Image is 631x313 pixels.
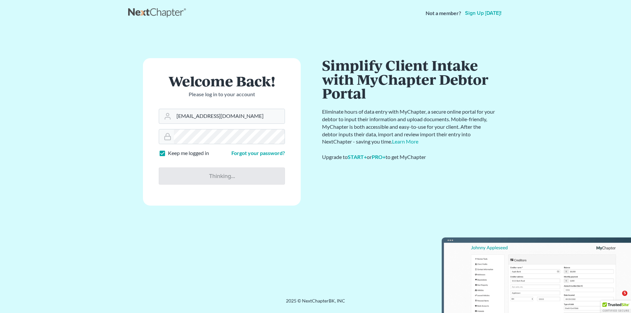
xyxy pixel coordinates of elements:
a: Sign up [DATE]! [464,11,503,16]
input: Thinking... [159,168,285,185]
a: START+ [348,154,367,160]
p: Please log in to your account [159,91,285,98]
a: Learn More [392,138,418,145]
label: Keep me logged in [168,149,209,157]
p: Eliminate hours of data entry with MyChapter, a secure online portal for your debtor to input the... [322,108,496,145]
iframe: Intercom live chat [609,291,624,306]
a: PRO+ [372,154,386,160]
h1: Simplify Client Intake with MyChapter Debtor Portal [322,58,496,100]
div: 2025 © NextChapterBK, INC [128,298,503,309]
h1: Welcome Back! [159,74,285,88]
div: TrustedSite Certified [601,301,631,313]
strong: Not a member? [426,10,461,17]
span: 5 [622,291,627,296]
input: Email Address [174,109,285,123]
a: Forgot your password? [231,150,285,156]
div: Upgrade to or to get MyChapter [322,153,496,161]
